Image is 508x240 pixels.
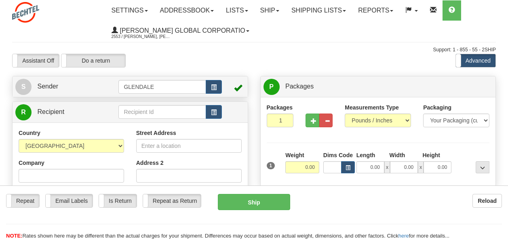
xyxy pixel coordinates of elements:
[323,151,352,159] label: Dims Code
[15,104,107,120] a: R Recipient
[478,198,497,204] b: Reload
[105,0,154,21] a: Settings
[423,103,451,112] label: Packaging
[105,21,255,41] a: [PERSON_NAME] Global Corporatio 2553 / [PERSON_NAME], [PERSON_NAME]
[15,104,32,120] span: R
[12,2,39,23] img: logo2553.jpg
[220,0,254,21] a: Lists
[489,79,507,161] iframe: chat widget
[263,79,280,95] span: P
[390,151,405,159] label: Width
[136,139,242,153] input: Enter a location
[267,103,293,112] label: Packages
[285,151,304,159] label: Weight
[46,194,93,207] label: Email Labels
[267,162,275,169] span: 1
[418,161,424,173] span: x
[118,105,206,119] input: Recipient Id
[6,233,22,239] span: NOTE:
[384,161,390,173] span: x
[398,233,409,239] a: here
[19,129,40,137] label: Country
[352,0,399,21] a: Reports
[136,129,176,137] label: Street Address
[285,83,314,90] span: Packages
[13,54,59,67] label: Assistant Off
[15,79,32,95] span: S
[154,0,220,21] a: Addressbook
[118,80,206,94] input: Sender Id
[285,0,352,21] a: Shipping lists
[37,83,58,90] span: Sender
[99,194,137,207] label: Is Return
[37,108,64,115] span: Recipient
[143,194,201,207] label: Repeat as Return
[6,194,39,207] label: Repeat
[456,54,495,67] label: Advanced
[422,151,440,159] label: Height
[118,27,245,34] span: [PERSON_NAME] Global Corporatio
[19,159,44,167] label: Company
[112,33,172,41] span: 2553 / [PERSON_NAME], [PERSON_NAME]
[472,194,502,208] button: Reload
[15,78,118,95] a: S Sender
[345,103,399,112] label: Measurements Type
[263,78,493,95] a: P Packages
[61,54,125,67] label: Do a return
[254,0,285,21] a: Ship
[218,194,291,210] button: Ship
[136,159,164,167] label: Address 2
[12,46,496,53] div: Support: 1 - 855 - 55 - 2SHIP
[356,151,375,159] label: Length
[476,161,489,173] div: ...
